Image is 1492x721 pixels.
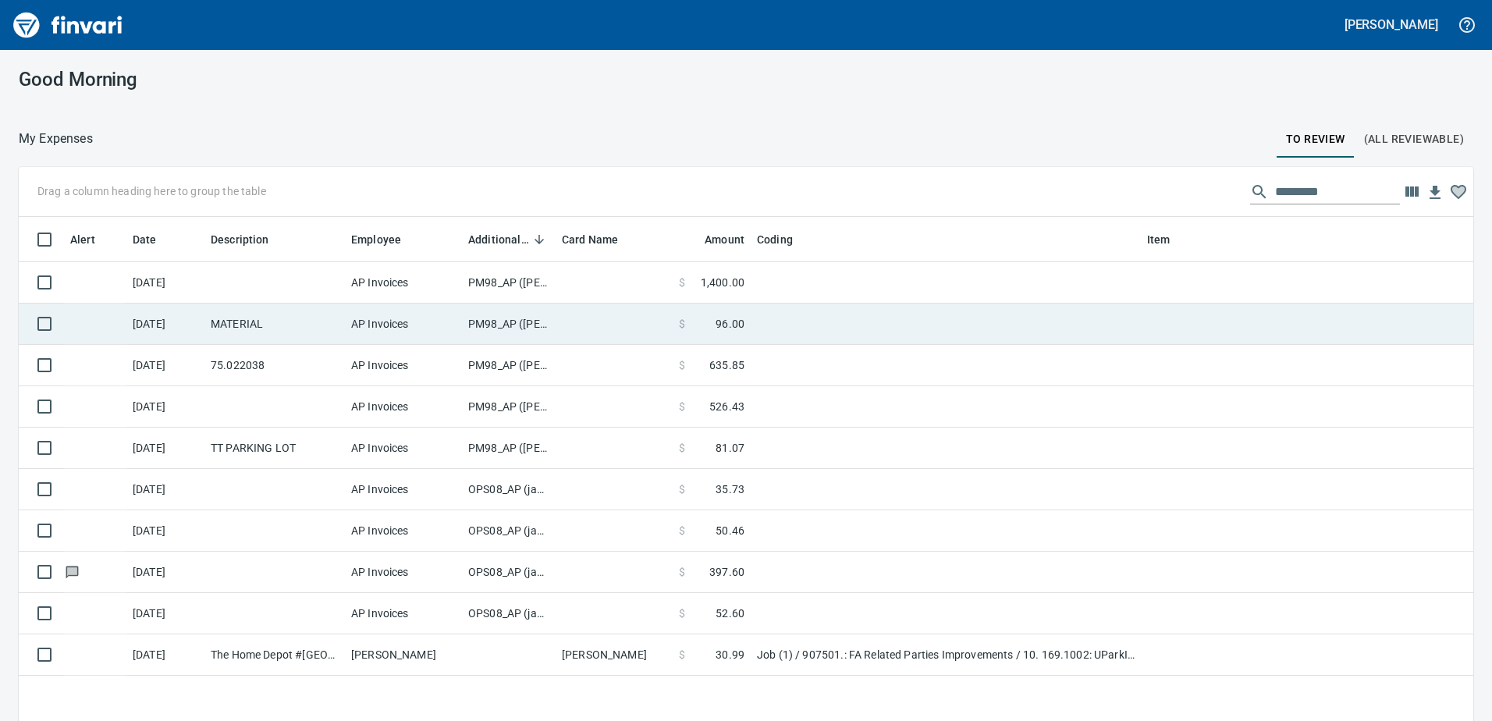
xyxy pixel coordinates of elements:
span: (All Reviewable) [1364,130,1464,149]
span: 30.99 [716,647,744,662]
span: $ [679,523,685,538]
span: Card Name [562,230,638,249]
td: PM98_AP ([PERSON_NAME], [PERSON_NAME]) [462,386,556,428]
span: $ [679,481,685,497]
span: Additional Reviewer [468,230,549,249]
td: PM98_AP ([PERSON_NAME], [PERSON_NAME]) [462,345,556,386]
td: OPS08_AP (janettep, samr) [462,593,556,634]
td: AP Invoices [345,510,462,552]
span: Description [211,230,290,249]
span: 397.60 [709,564,744,580]
td: [DATE] [126,593,204,634]
td: [DATE] [126,510,204,552]
td: AP Invoices [345,428,462,469]
span: 526.43 [709,399,744,414]
span: 52.60 [716,606,744,621]
span: 635.85 [709,357,744,373]
td: Job (1) / 907501.: FA Related Parties Improvements / 10. 169.1002: UParkIt Vancouver Misc. Projec... [751,634,1141,676]
td: [DATE] [126,469,204,510]
h5: [PERSON_NAME] [1345,16,1438,33]
span: 1,400.00 [701,275,744,290]
button: Choose columns to display [1400,180,1423,204]
h3: Good Morning [19,69,478,91]
button: Download Table [1423,181,1447,204]
td: AP Invoices [345,593,462,634]
p: Drag a column heading here to group the table [37,183,266,199]
span: Alert [70,230,95,249]
span: Employee [351,230,421,249]
td: OPS08_AP (janettep, samr) [462,552,556,593]
span: $ [679,647,685,662]
span: $ [679,316,685,332]
span: Date [133,230,177,249]
span: $ [679,564,685,580]
td: [PERSON_NAME] [556,634,673,676]
span: 96.00 [716,316,744,332]
span: Item [1147,230,1171,249]
span: 50.46 [716,523,744,538]
span: Description [211,230,269,249]
td: MATERIAL [204,304,345,345]
td: OPS08_AP (janettep, samr) [462,469,556,510]
td: AP Invoices [345,469,462,510]
span: Coding [757,230,793,249]
span: Employee [351,230,401,249]
td: OPS08_AP (janettep, samr) [462,510,556,552]
span: Coding [757,230,813,249]
td: PM98_AP ([PERSON_NAME], [PERSON_NAME]) [462,304,556,345]
span: Item [1147,230,1191,249]
td: AP Invoices [345,552,462,593]
p: My Expenses [19,130,93,148]
img: Finvari [9,6,126,44]
span: Has messages [64,566,80,577]
span: $ [679,357,685,373]
td: AP Invoices [345,304,462,345]
td: [DATE] [126,552,204,593]
td: The Home Depot #[GEOGRAPHIC_DATA] [204,634,345,676]
td: 75.022038 [204,345,345,386]
span: 81.07 [716,440,744,456]
td: [PERSON_NAME] [345,634,462,676]
td: [DATE] [126,262,204,304]
span: Alert [70,230,115,249]
td: PM98_AP ([PERSON_NAME], [PERSON_NAME]) [462,428,556,469]
span: To Review [1286,130,1345,149]
span: Amount [684,230,744,249]
span: $ [679,275,685,290]
span: $ [679,440,685,456]
span: Date [133,230,157,249]
nav: breadcrumb [19,130,93,148]
span: 35.73 [716,481,744,497]
span: Additional Reviewer [468,230,529,249]
td: [DATE] [126,634,204,676]
td: [DATE] [126,345,204,386]
td: [DATE] [126,304,204,345]
button: Column choices favorited. Click to reset to default [1447,180,1470,204]
td: [DATE] [126,428,204,469]
span: Amount [705,230,744,249]
span: Card Name [562,230,618,249]
td: AP Invoices [345,262,462,304]
td: PM98_AP ([PERSON_NAME], [PERSON_NAME]) [462,262,556,304]
td: TT PARKING LOT [204,428,345,469]
span: $ [679,399,685,414]
button: [PERSON_NAME] [1341,12,1442,37]
span: $ [679,606,685,621]
td: AP Invoices [345,386,462,428]
td: [DATE] [126,386,204,428]
td: AP Invoices [345,345,462,386]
